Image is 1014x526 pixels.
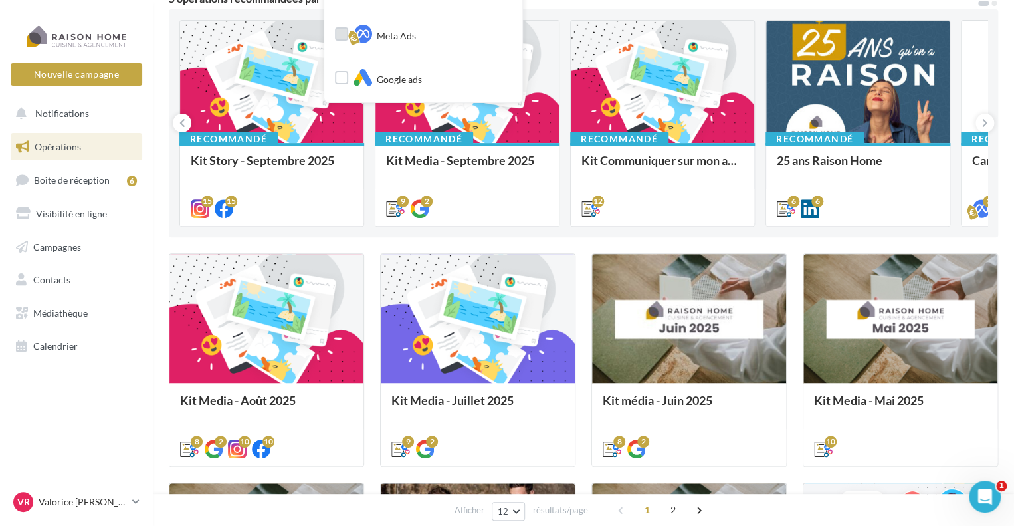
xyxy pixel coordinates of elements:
[581,154,744,180] div: Kit Communiquer sur mon activité
[637,499,658,521] span: 1
[375,132,473,146] div: Recommandé
[127,176,137,186] div: 6
[8,299,145,327] a: Médiathèque
[570,132,668,146] div: Recommandé
[8,166,145,194] a: Boîte de réception6
[36,208,107,219] span: Visibilité en ligne
[825,436,837,448] div: 10
[603,394,775,420] div: Kit média - Juin 2025
[8,332,145,360] a: Calendrier
[811,196,823,207] div: 6
[180,394,353,420] div: Kit Media - Août 2025
[179,132,278,146] div: Recommandé
[455,504,484,517] span: Afficher
[34,174,110,186] span: Boîte de réception
[592,196,604,207] div: 12
[765,132,864,146] div: Recommandé
[613,436,625,448] div: 8
[498,506,509,517] span: 12
[532,504,587,517] span: résultats/page
[996,481,1007,491] span: 1
[33,340,78,352] span: Calendrier
[33,241,81,252] span: Campagnes
[239,436,251,448] div: 10
[662,499,684,521] span: 2
[777,154,939,180] div: 25 ans Raison Home
[225,196,237,207] div: 15
[8,266,145,294] a: Contacts
[39,495,127,509] p: Valorice [PERSON_NAME]
[8,233,145,261] a: Campagnes
[787,196,799,207] div: 6
[17,495,30,509] span: VR
[191,436,203,448] div: 8
[11,63,142,86] button: Nouvelle campagne
[402,436,414,448] div: 9
[377,29,416,43] span: Meta Ads
[35,141,81,152] span: Opérations
[386,154,548,180] div: Kit Media - Septembre 2025
[391,394,564,420] div: Kit Media - Juillet 2025
[215,436,227,448] div: 2
[35,108,89,119] span: Notifications
[8,100,140,128] button: Notifications
[377,73,422,86] span: Google ads
[397,196,409,207] div: 9
[983,196,995,207] div: 3
[201,196,213,207] div: 15
[11,489,142,515] a: VR Valorice [PERSON_NAME]
[262,436,274,448] div: 10
[969,481,1001,513] iframe: Intercom live chat
[637,436,649,448] div: 2
[33,274,70,285] span: Contacts
[8,133,145,161] a: Opérations
[426,436,438,448] div: 2
[814,394,987,420] div: Kit Media - Mai 2025
[191,154,353,180] div: Kit Story - Septembre 2025
[33,307,88,319] span: Médiathèque
[8,200,145,228] a: Visibilité en ligne
[421,196,433,207] div: 2
[492,502,526,521] button: 12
